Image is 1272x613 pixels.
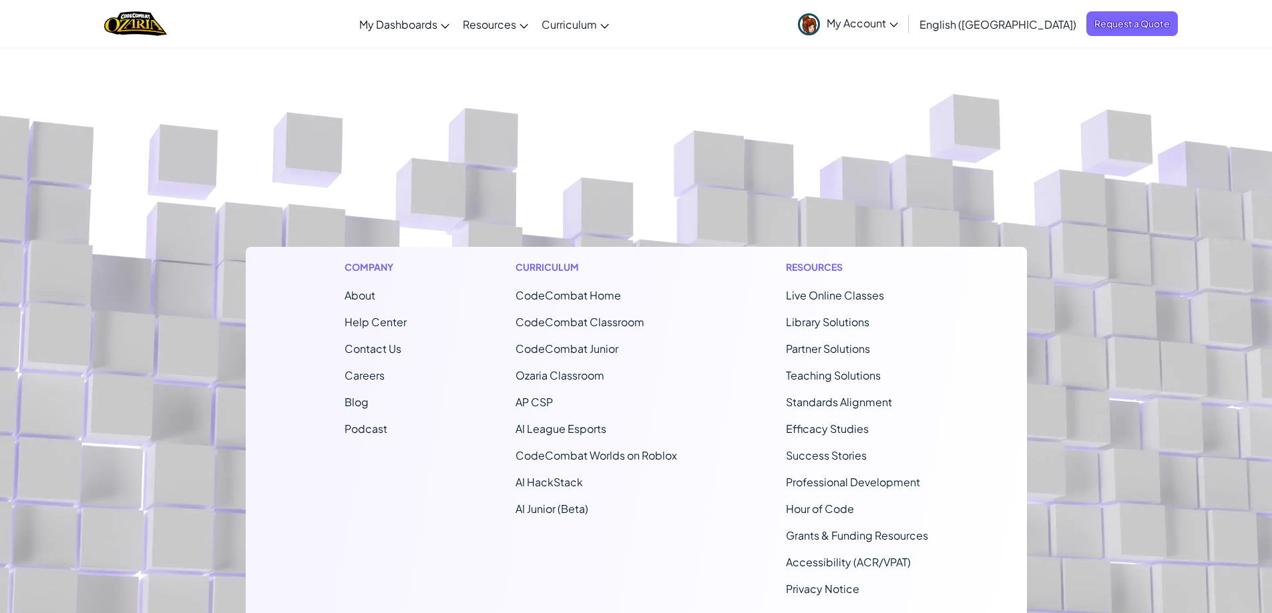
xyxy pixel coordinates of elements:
[786,475,920,489] a: Professional Development
[798,13,820,35] img: avatar
[542,17,597,31] span: Curriculum
[786,368,881,382] a: Teaching Solutions
[1086,11,1178,36] a: Request a Quote
[515,395,553,409] a: AP CSP
[345,260,407,274] h1: Company
[345,342,401,356] span: Contact Us
[515,502,588,516] a: AI Junior (Beta)
[786,528,928,542] a: Grants & Funding Resources
[786,260,928,274] h1: Resources
[786,502,854,516] a: Hour of Code
[515,368,604,382] a: Ozaria Classroom
[515,260,677,274] h1: Curriculum
[353,6,456,42] a: My Dashboards
[359,17,437,31] span: My Dashboards
[515,342,618,356] a: CodeCombat Junior
[345,315,407,329] a: Help Center
[345,395,369,409] a: Blog
[345,422,387,436] a: Podcast
[786,448,867,462] a: Success Stories
[913,6,1083,42] a: English ([GEOGRAPHIC_DATA])
[515,288,621,302] span: CodeCombat Home
[827,16,898,30] span: My Account
[463,17,516,31] span: Resources
[515,448,677,462] a: CodeCombat Worlds on Roblox
[515,422,606,436] a: AI League Esports
[104,10,166,37] img: Home
[919,17,1076,31] span: English ([GEOGRAPHIC_DATA])
[786,582,859,596] a: Privacy Notice
[456,6,535,42] a: Resources
[535,6,616,42] a: Curriculum
[104,10,166,37] a: Ozaria by CodeCombat logo
[515,475,583,489] a: AI HackStack
[786,395,892,409] a: Standards Alignment
[791,3,905,45] a: My Account
[786,422,869,436] a: Efficacy Studies
[786,315,869,329] a: Library Solutions
[786,288,884,302] a: Live Online Classes
[345,368,385,382] a: Careers
[515,315,644,329] a: CodeCombat Classroom
[786,555,911,569] a: Accessibility (ACR/VPAT)
[345,288,375,302] a: About
[786,342,870,356] a: Partner Solutions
